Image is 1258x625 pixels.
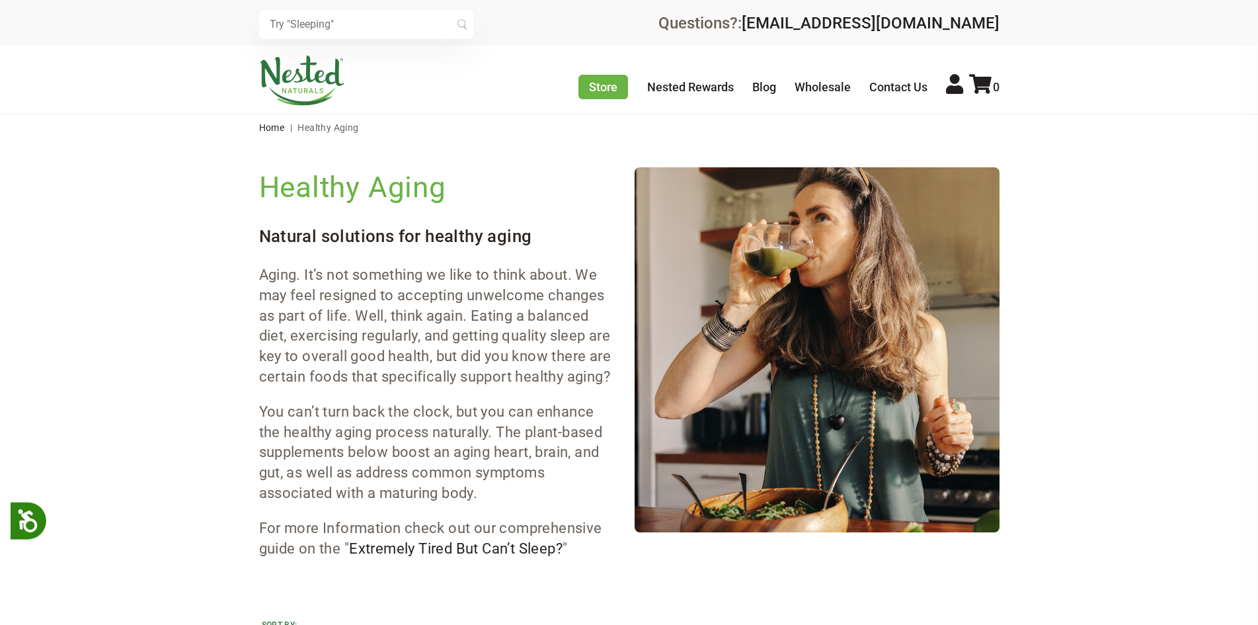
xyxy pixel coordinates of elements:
img: Nested Naturals [259,56,345,106]
a: Nested Rewards [647,80,734,94]
a: Home [259,122,285,133]
a: 0 [969,80,1000,94]
img: Collections-Healthy-Aging_1100x.jpg [635,167,1000,532]
h3: Natural solutions for healthy aging [259,224,613,248]
a: Blog [752,80,776,94]
p: You can’t turn back the clock, but you can enhance the healthy aging process naturally. The plant... [259,402,613,504]
input: Try "Sleeping" [259,10,473,39]
a: Contact Us [869,80,927,94]
span: 0 [993,80,1000,94]
nav: breadcrumbs [259,114,1000,141]
h2: Healthy Aging [259,167,613,207]
div: Questions?: [658,15,1000,31]
p: Aging. It’s not something we like to think about. We may feel resigned to accepting unwelcome cha... [259,265,613,388]
span: | [287,122,295,133]
a: Extremely Tired But Can’t Sleep? [349,540,563,557]
a: Store [578,75,628,99]
a: Wholesale [795,80,851,94]
p: For more Information check out our comprehensive guide on the " " [259,519,613,560]
span: Healthy Aging [297,122,358,133]
a: [EMAIL_ADDRESS][DOMAIN_NAME] [742,14,1000,32]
